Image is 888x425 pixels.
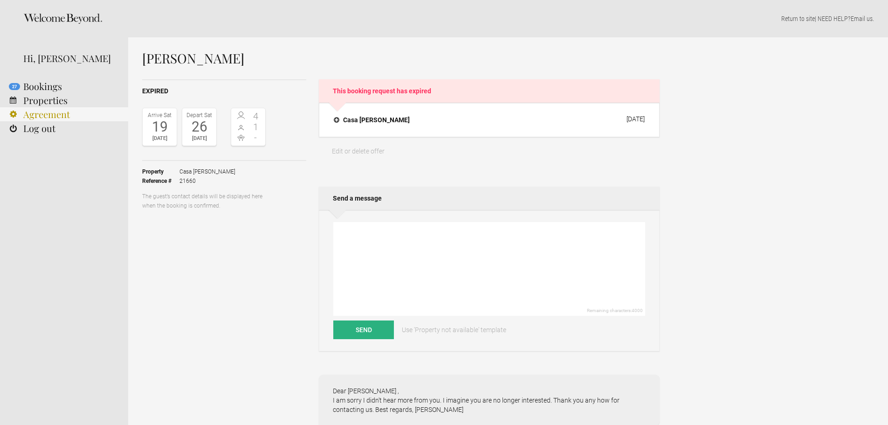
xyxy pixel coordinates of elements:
div: Arrive Sat [145,111,174,120]
a: Use 'Property not available' template [395,320,513,339]
button: Send [333,320,394,339]
div: Depart Sat [185,111,214,120]
div: 19 [145,120,174,134]
span: Casa [PERSON_NAME] [179,167,235,176]
strong: Property [142,167,179,176]
div: [DATE] [145,134,174,143]
a: Edit or delete offer [319,142,398,160]
a: Email us [851,15,873,22]
div: 26 [185,120,214,134]
h1: [PERSON_NAME] [142,51,660,65]
h2: This booking request has expired [319,79,660,103]
a: Return to site [781,15,815,22]
strong: Reference # [142,176,179,186]
span: - [248,133,263,142]
span: 21660 [179,176,235,186]
button: Casa [PERSON_NAME] [DATE] [326,110,652,130]
p: | NEED HELP? . [142,14,874,23]
h4: Casa [PERSON_NAME] [334,115,410,125]
p: The guest’s contact details will be displayed here when the booking is confirmed. [142,192,266,210]
div: Hi, [PERSON_NAME] [23,51,114,65]
span: 4 [248,111,263,121]
h2: expired [142,86,306,96]
div: [DATE] [185,134,214,143]
h2: Send a message [319,187,660,210]
div: [DATE] [626,115,645,123]
flynt-notification-badge: 27 [9,83,20,90]
span: 1 [248,122,263,132]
